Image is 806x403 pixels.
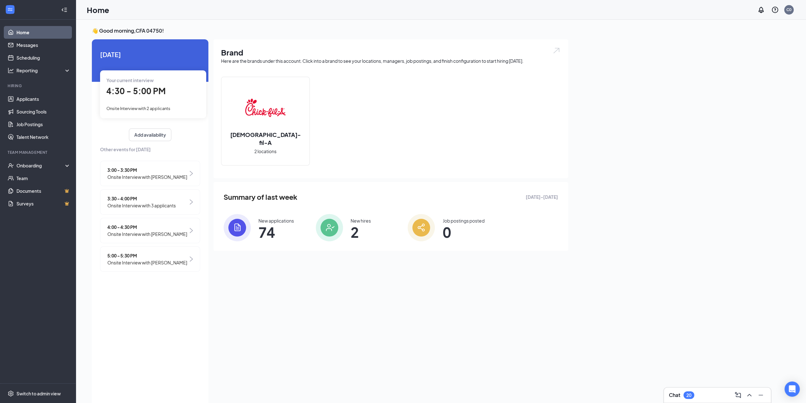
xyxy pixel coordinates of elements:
div: Open Intercom Messenger [784,381,800,397]
span: Onsite Interview with [PERSON_NAME] [107,173,187,180]
a: Sourcing Tools [16,105,71,118]
svg: Analysis [8,67,14,74]
span: 4:00 - 4:30 PM [107,224,187,231]
svg: UserCheck [8,162,14,169]
span: [DATE] - [DATE] [526,193,558,200]
div: C0 [786,7,791,12]
span: 5:00 - 5:30 PM [107,252,187,259]
button: ChevronUp [744,390,754,400]
span: Onsite Interview with 3 applicants [107,202,176,209]
a: Scheduling [16,51,71,64]
a: Talent Network [16,131,71,143]
svg: Settings [8,390,14,397]
div: 20 [686,393,691,398]
a: SurveysCrown [16,197,71,210]
div: Here are the brands under this account. Click into a brand to see your locations, managers, job p... [221,58,561,64]
span: 3:30 - 4:00 PM [107,195,176,202]
span: 0 [442,226,484,238]
h1: Home [87,4,109,15]
div: Onboarding [16,162,65,169]
span: 2 locations [254,148,276,155]
a: Job Postings [16,118,71,131]
span: 74 [258,226,294,238]
div: New applications [258,218,294,224]
svg: ComposeMessage [734,391,742,399]
svg: ChevronUp [746,391,753,399]
button: Add availability [129,128,171,141]
img: icon [224,214,251,241]
div: Switch to admin view [16,390,61,397]
h2: [DEMOGRAPHIC_DATA]-fil-A [221,131,309,146]
span: 3:00 - 3:30 PM [107,166,187,173]
a: Team [16,172,71,185]
h3: 👋 Good morning, CFA 04750 ! [92,27,568,34]
img: Chick-fil-A [245,88,286,128]
h1: Brand [221,47,561,58]
span: Other events for [DATE] [100,146,200,153]
a: Home [16,26,71,39]
a: Applicants [16,93,71,105]
button: ComposeMessage [733,390,743,400]
div: Hiring [8,83,69,88]
a: DocumentsCrown [16,185,71,197]
svg: Minimize [757,391,765,399]
img: icon [408,214,435,241]
svg: Collapse [61,7,67,13]
h3: Chat [669,392,680,399]
svg: QuestionInfo [771,6,779,14]
svg: WorkstreamLogo [7,6,13,13]
img: icon [316,214,343,241]
button: Minimize [756,390,766,400]
span: Summary of last week [224,192,297,203]
span: Onsite Interview with [PERSON_NAME] [107,231,187,237]
span: 2 [351,226,371,238]
div: Job postings posted [442,218,484,224]
div: Reporting [16,67,71,74]
span: Onsite Interview with [PERSON_NAME] [107,259,187,266]
div: New hires [351,218,371,224]
span: Onsite Interview with 2 applicants [106,106,170,111]
span: Your current interview [106,77,154,83]
div: Team Management [8,150,69,155]
span: [DATE] [100,49,200,59]
a: Messages [16,39,71,51]
img: open.6027fd2a22e1237b5b06.svg [552,47,561,54]
span: 4:30 - 5:00 PM [106,86,166,96]
svg: Notifications [757,6,765,14]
